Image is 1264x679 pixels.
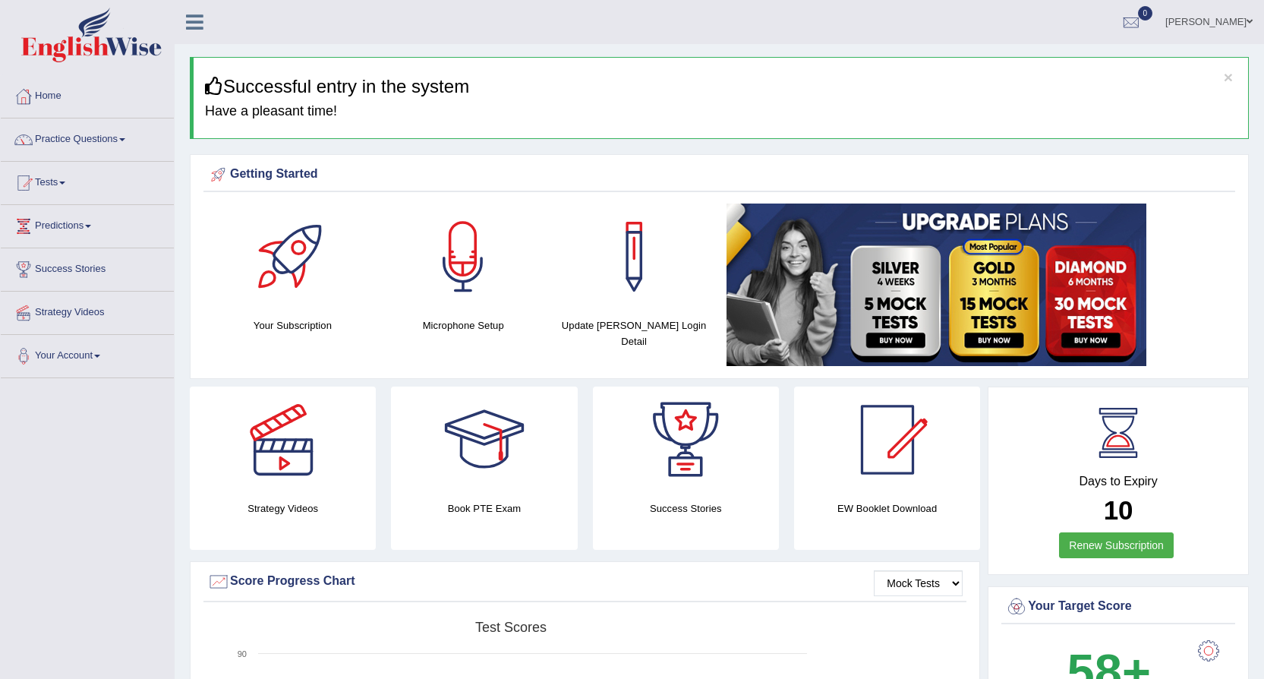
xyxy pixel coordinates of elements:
h4: Update [PERSON_NAME] Login Detail [556,317,712,349]
div: Score Progress Chart [207,570,963,593]
h4: Your Subscription [215,317,370,333]
div: Your Target Score [1005,595,1231,618]
h4: EW Booklet Download [794,501,980,516]
h4: Have a pleasant time! [205,104,1237,119]
a: Home [1,75,174,113]
text: 90 [238,649,247,658]
h4: Microphone Setup [386,317,541,333]
a: Tests [1,162,174,200]
h4: Book PTE Exam [391,501,577,516]
h3: Successful entry in the system [205,77,1237,96]
button: × [1224,69,1233,85]
img: small5.jpg [727,204,1146,366]
a: Practice Questions [1,118,174,156]
h4: Days to Expiry [1005,475,1231,488]
div: Getting Started [207,163,1231,186]
a: Renew Subscription [1059,532,1174,558]
a: Success Stories [1,248,174,286]
a: Predictions [1,205,174,243]
b: 10 [1104,495,1133,525]
a: Your Account [1,335,174,373]
tspan: Test scores [475,620,547,635]
span: 0 [1138,6,1153,21]
h4: Success Stories [593,501,779,516]
a: Strategy Videos [1,292,174,330]
h4: Strategy Videos [190,501,376,516]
